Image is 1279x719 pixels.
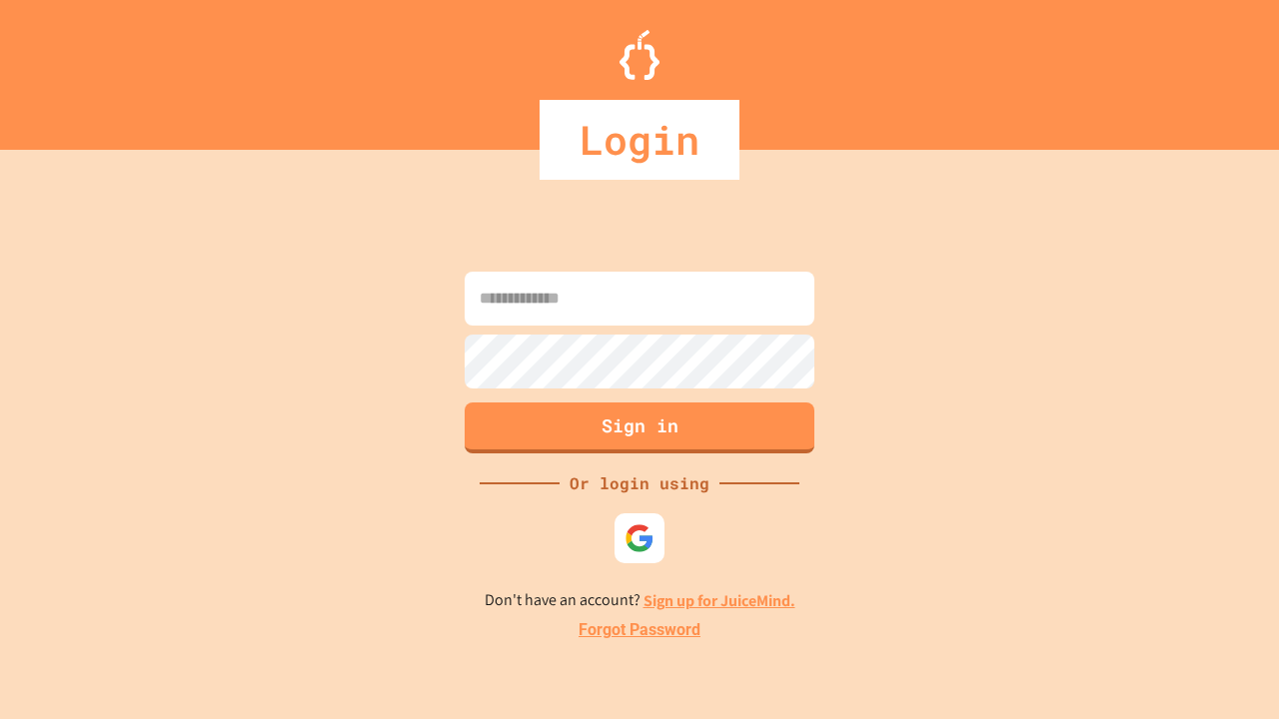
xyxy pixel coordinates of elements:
[620,30,659,80] img: Logo.svg
[560,471,719,495] div: Or login using
[643,590,795,611] a: Sign up for JuiceMind.
[625,523,654,553] img: google-icon.svg
[540,100,739,180] div: Login
[465,402,814,453] button: Sign in
[485,588,795,613] p: Don't have an account?
[579,618,700,642] a: Forgot Password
